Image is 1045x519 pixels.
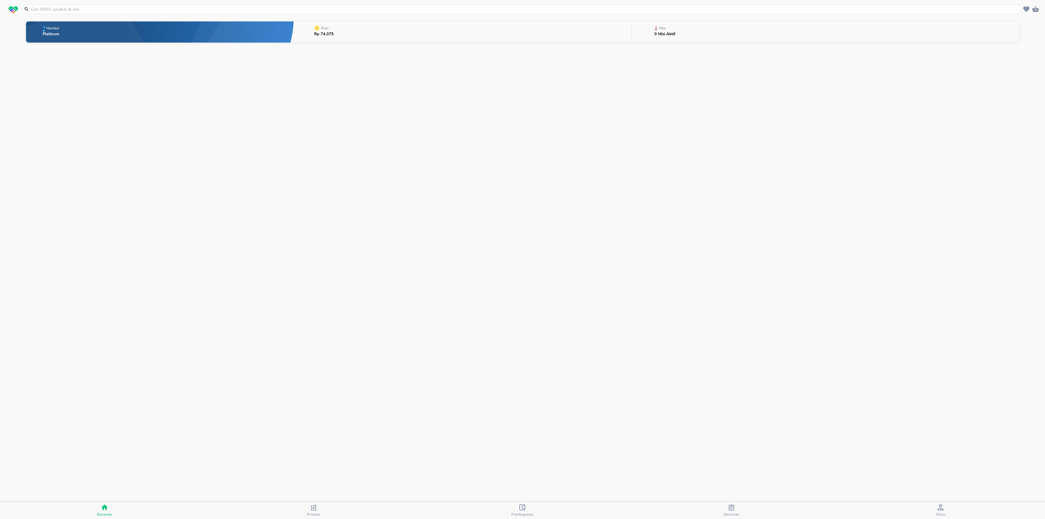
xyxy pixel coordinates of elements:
button: Aktivitas [627,502,836,519]
p: 0 Misi Aktif [654,32,675,36]
span: Aktivitas [724,512,740,517]
span: Akun [936,512,945,517]
p: Platinum [43,32,61,36]
button: PoinRp 74.375 [294,20,631,44]
p: Member [46,26,59,30]
span: Pembayaran [511,512,534,517]
p: Misi [659,26,666,30]
p: Rp 74.375 [314,32,334,36]
input: Cari 4000+ produk di sini [31,6,1020,13]
button: Pembayaran [418,502,627,519]
span: Produk [307,512,320,517]
span: Beranda [97,512,112,517]
p: Poin [321,26,329,30]
img: logo_swiperx_s.bd005f3b.svg [9,6,18,14]
button: Produk [209,502,418,519]
button: Akun [836,502,1045,519]
button: Misi0 Misi Aktif [632,20,1019,44]
button: MemberPlatinum [26,20,294,44]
